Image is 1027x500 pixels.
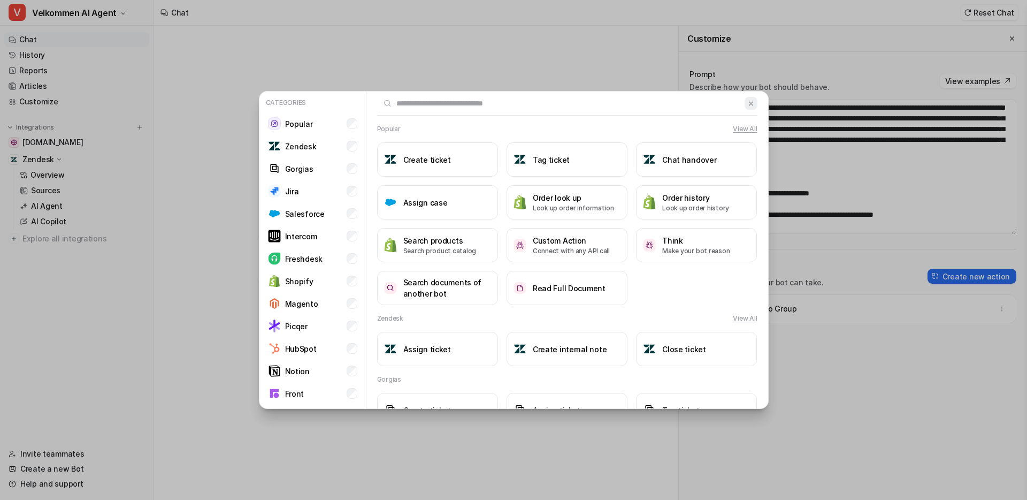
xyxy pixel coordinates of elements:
[285,343,317,354] p: HubSpot
[513,282,526,294] img: Read Full Document
[533,405,580,416] h3: Assign ticket
[643,343,656,355] img: Close ticket
[384,196,397,209] img: Assign case
[662,192,729,203] h3: Order history
[513,195,526,209] img: Order look up
[643,239,656,251] img: Think
[285,388,304,399] p: Front
[285,253,323,264] p: Freshdesk
[403,277,491,299] h3: Search documents of another bot
[285,366,310,377] p: Notion
[507,142,627,177] button: Tag ticketTag ticket
[662,235,730,246] h3: Think
[384,153,397,166] img: Create ticket
[285,298,318,309] p: Magento
[377,228,498,262] button: Search productsSearch productsSearch product catalog
[533,283,606,294] h3: Read Full Document
[662,203,729,213] p: Look up order history
[403,405,451,416] h3: Create ticket
[513,343,526,355] img: Create internal note
[636,228,757,262] button: ThinkThinkMake your bot reason
[285,141,317,152] p: Zendesk
[264,96,362,110] p: Categories
[733,124,757,134] button: View All
[636,332,757,366] button: Close ticketClose ticket
[377,393,498,427] button: Create ticketCreate ticket
[662,344,706,355] h3: Close ticket
[636,142,757,177] button: Chat handoverChat handover
[643,153,656,166] img: Chat handover
[533,154,570,165] h3: Tag ticket
[285,208,325,219] p: Salesforce
[533,344,607,355] h3: Create internal note
[513,404,526,416] img: Assign ticket
[285,231,317,242] p: Intercom
[377,142,498,177] button: Create ticketCreate ticket
[403,235,477,246] h3: Search products
[533,192,614,203] h3: Order look up
[507,332,627,366] button: Create internal noteCreate internal note
[384,404,397,416] img: Create ticket
[384,282,397,294] img: Search documents of another bot
[285,186,299,197] p: Jira
[377,332,498,366] button: Assign ticketAssign ticket
[513,153,526,166] img: Tag ticket
[285,276,313,287] p: Shopify
[403,197,448,208] h3: Assign case
[662,154,716,165] h3: Chat handover
[377,185,498,219] button: Assign caseAssign case
[533,235,610,246] h3: Custom Action
[533,203,614,213] p: Look up order information
[643,195,656,209] img: Order history
[636,185,757,219] button: Order historyOrder historyLook up order history
[507,271,627,305] button: Read Full DocumentRead Full Document
[662,246,730,256] p: Make your bot reason
[662,405,699,416] h3: Tag ticket
[403,154,451,165] h3: Create ticket
[513,239,526,251] img: Custom Action
[507,185,627,219] button: Order look upOrder look upLook up order information
[533,246,610,256] p: Connect with any API call
[377,124,401,134] h2: Popular
[285,163,313,175] p: Gorgias
[507,393,627,427] button: Assign ticketAssign ticket
[507,228,627,262] button: Custom ActionCustom ActionConnect with any API call
[377,314,403,323] h2: Zendesk
[733,314,757,323] button: View All
[285,118,313,130] p: Popular
[285,321,308,332] p: Picqer
[403,344,451,355] h3: Assign ticket
[384,238,397,252] img: Search products
[403,246,477,256] p: Search product catalog
[636,393,757,427] button: Tag ticketTag ticket
[643,404,656,416] img: Tag ticket
[377,375,401,384] h2: Gorgias
[377,271,498,305] button: Search documents of another botSearch documents of another bot
[384,343,397,355] img: Assign ticket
